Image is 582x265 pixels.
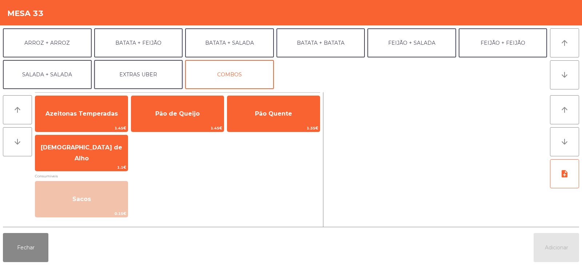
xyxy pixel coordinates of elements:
button: COMBOS [185,60,274,89]
i: arrow_downward [560,137,569,146]
span: 1.45€ [131,125,224,132]
span: Azeitonas Temperadas [45,110,118,117]
i: arrow_upward [560,39,569,47]
i: arrow_downward [13,137,22,146]
span: [DEMOGRAPHIC_DATA] de Alho [41,144,122,162]
button: EXTRAS UBER [94,60,183,89]
button: arrow_upward [550,28,579,57]
span: Pão Quente [255,110,292,117]
button: SALADA + SALADA [3,60,92,89]
span: 1.35€ [227,125,320,132]
button: FEIJÃO + SALADA [367,28,456,57]
i: note_add [560,169,569,178]
button: arrow_upward [550,95,579,124]
h4: Mesa 33 [7,8,44,19]
span: 1.1€ [35,164,128,171]
i: arrow_upward [13,105,22,114]
button: BATATA + BATATA [276,28,365,57]
button: arrow_downward [3,127,32,156]
button: arrow_downward [550,60,579,89]
span: 0.15€ [35,210,128,217]
span: Sacos [72,196,91,202]
span: Pão de Queijo [155,110,200,117]
button: note_add [550,159,579,188]
span: Consumiveis [35,173,320,180]
button: arrow_downward [550,127,579,156]
i: arrow_downward [560,71,569,79]
button: BATATA + FEIJÃO [94,28,183,57]
button: BATATA + SALADA [185,28,274,57]
button: Fechar [3,233,48,262]
i: arrow_upward [560,105,569,114]
button: FEIJÃO + FEIJÃO [459,28,547,57]
span: 1.45€ [35,125,128,132]
button: arrow_upward [3,95,32,124]
button: ARROZ + ARROZ [3,28,92,57]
